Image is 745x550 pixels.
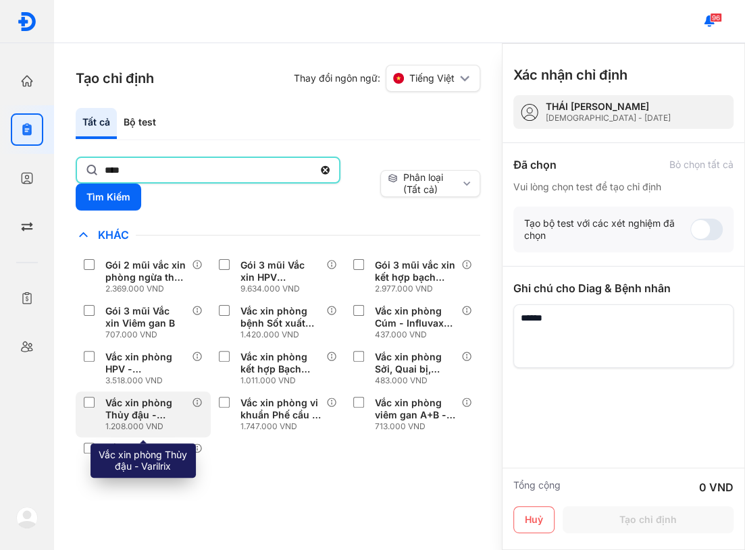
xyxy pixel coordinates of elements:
div: Vui lòng chọn test để tạo chỉ định [513,181,734,193]
div: Vắc xin phòng bệnh Sốt xuất huyết - QDENGA [240,305,322,329]
div: Tất cả [76,108,117,139]
img: logo [17,11,37,32]
div: Vắc xin phòng Sởi, Quai bị, [MEDICAL_DATA] - MMRII [375,351,456,375]
div: Bỏ chọn tất cả [669,159,734,171]
div: 9.634.000 VND [240,283,327,294]
span: 96 [710,13,722,22]
div: Gói 3 mũi vắc xin kết hợp bạch hầu, uốn ván, ho gà vô bào [375,259,456,283]
div: Bộ test [117,108,163,139]
div: Gói 3 mũi Vắc xin Viêm gan B [105,305,186,329]
div: Vắc xin phòng viêm gan A+B - [MEDICAL_DATA] [375,397,456,421]
div: Phân loại (Tất cả) [388,171,461,196]
div: 3.518.000 VND [105,375,192,386]
div: 236.000 VND [105,468,192,478]
button: Huỷ [513,506,555,533]
div: 1.747.000 VND [240,421,327,432]
div: 1.208.000 VND [105,421,192,432]
div: 2.369.000 VND [105,283,192,294]
div: 1.011.000 VND [240,375,327,386]
div: Vắc xin phòng Thủy đậu - Varilrix [105,397,186,421]
div: Vắc xin phòng viêm gan B - Gene Hbvax [105,443,186,467]
div: Đã chọn [513,157,557,173]
h3: Tạo chỉ định [76,69,154,88]
button: Tạo chỉ định [563,506,734,533]
div: Gói 2 mũi vắc xin phòng ngừa thủy đậu [105,259,186,283]
div: THÁI [PERSON_NAME] [546,101,671,113]
span: Tiếng Việt [409,72,455,84]
div: 713.000 VND [375,421,461,432]
div: Vắc xin phòng kết hợp Bạch hầu, Uốn ván, Ho gà vô bào - Boostrix [240,351,322,375]
div: Vắc xin phòng Cúm - Influvax tetra [375,305,456,329]
div: Thay đổi ngôn ngữ: [294,65,480,92]
div: [DEMOGRAPHIC_DATA] - [DATE] [546,113,671,123]
div: Gói 3 mũi Vắc xin HPV [MEDICAL_DATA] 9 [240,259,322,283]
div: 707.000 VND [105,329,192,340]
div: 437.000 VND [375,329,461,340]
div: 0 VND [699,479,734,495]
button: Tìm Kiếm [76,184,141,211]
img: logo [16,507,38,528]
h3: Xác nhận chỉ định [513,65,627,84]
div: Vắc xin phòng vi khuẩn Phế cầu - Prevenar13 [240,397,322,421]
div: Vắc xin phòng HPV - [MEDICAL_DATA] 9 [105,351,186,375]
span: Khác [91,228,136,242]
div: 2.977.000 VND [375,283,461,294]
div: Ghi chú cho Diag & Bệnh nhân [513,280,734,296]
div: 1.420.000 VND [240,329,327,340]
div: Tổng cộng [513,479,561,495]
div: Tạo bộ test với các xét nghiệm đã chọn [524,217,690,242]
div: 483.000 VND [375,375,461,386]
